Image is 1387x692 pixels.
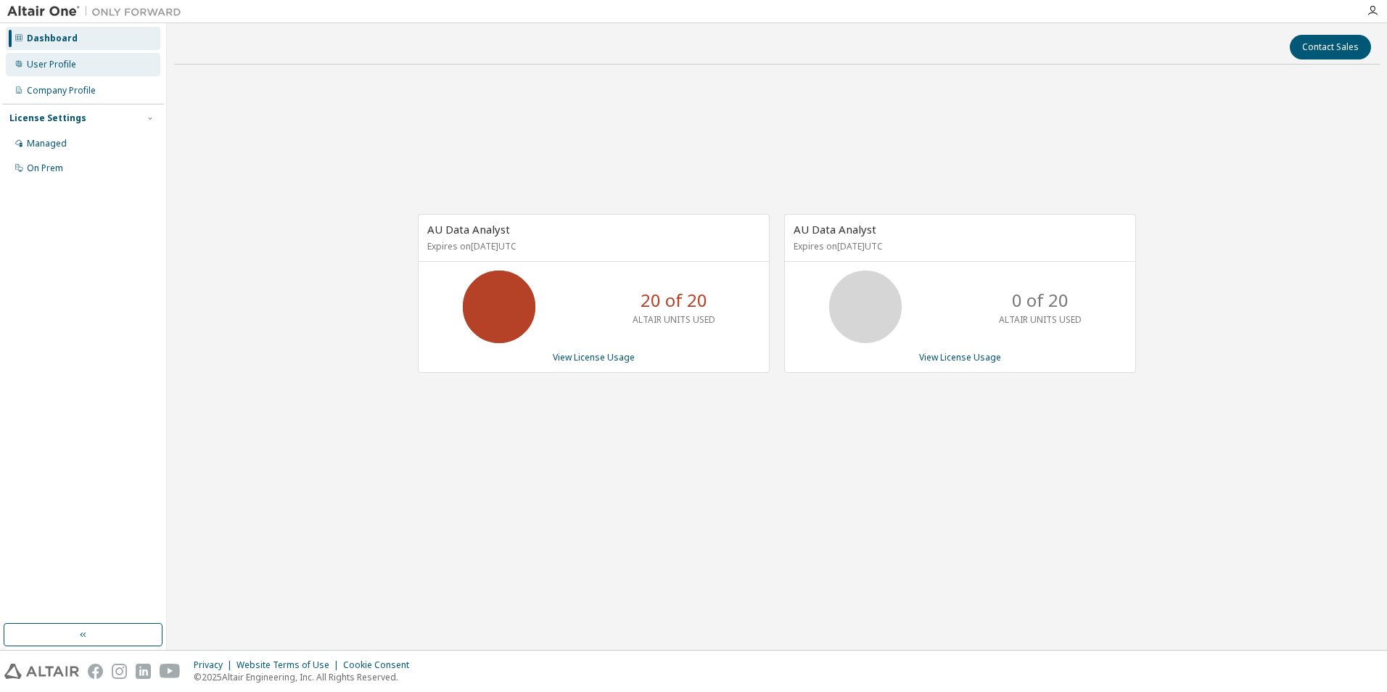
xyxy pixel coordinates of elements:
[194,671,418,683] p: © 2025 Altair Engineering, Inc. All Rights Reserved.
[794,222,876,236] span: AU Data Analyst
[88,664,103,679] img: facebook.svg
[236,659,343,671] div: Website Terms of Use
[633,313,715,326] p: ALTAIR UNITS USED
[27,85,96,96] div: Company Profile
[427,240,757,252] p: Expires on [DATE] UTC
[1012,288,1069,313] p: 0 of 20
[343,659,418,671] div: Cookie Consent
[427,222,510,236] span: AU Data Analyst
[112,664,127,679] img: instagram.svg
[553,351,635,363] a: View License Usage
[999,313,1082,326] p: ALTAIR UNITS USED
[194,659,236,671] div: Privacy
[160,664,181,679] img: youtube.svg
[1290,35,1371,59] button: Contact Sales
[27,138,67,149] div: Managed
[9,112,86,124] div: License Settings
[4,664,79,679] img: altair_logo.svg
[641,288,707,313] p: 20 of 20
[794,240,1123,252] p: Expires on [DATE] UTC
[136,664,151,679] img: linkedin.svg
[27,33,78,44] div: Dashboard
[919,351,1001,363] a: View License Usage
[7,4,189,19] img: Altair One
[27,59,76,70] div: User Profile
[27,162,63,174] div: On Prem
